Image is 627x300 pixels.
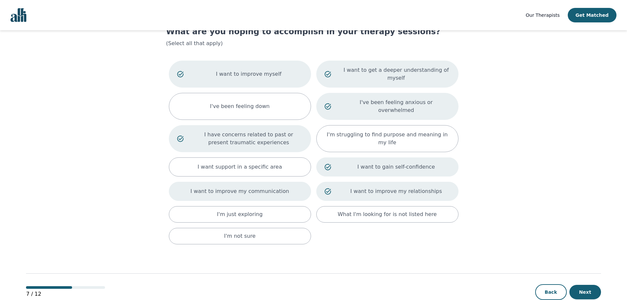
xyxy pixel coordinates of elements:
p: I've been feeling down [210,102,270,110]
p: I want to improve my relationships [342,187,450,195]
button: Back [535,284,567,300]
img: alli logo [11,8,26,22]
button: Next [569,285,601,299]
p: (Select all that apply) [166,40,461,47]
p: I want to gain self-confidence [342,163,450,171]
span: Our Therapists [526,13,560,18]
p: I've been feeling anxious or overwhelmed [342,98,450,114]
h1: What are you hoping to accomplish in your therapy sessions? [166,26,461,37]
p: I want to improve my communication [191,187,289,195]
p: I want to improve myself [195,70,303,78]
p: I'm just exploring [217,210,263,218]
p: I want to get a deeper understanding of myself [342,66,450,82]
p: I'm struggling to find purpose and meaning in my life [325,131,450,147]
a: Our Therapists [526,11,560,19]
p: 7 / 12 [26,290,105,298]
button: Get Matched [568,8,616,22]
p: What I'm looking for is not listed here [338,210,437,218]
p: I have concerns related to past or present traumatic experiences [195,131,303,147]
p: I'm not sure [224,232,256,240]
p: I want support in a specific area [197,163,282,171]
